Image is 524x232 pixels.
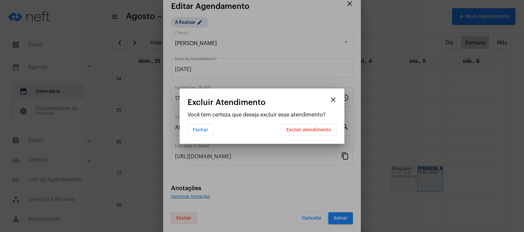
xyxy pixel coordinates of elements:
button: Excluir atendimento [281,124,336,136]
mat-icon: close [329,96,337,104]
span: Excluir atendimento [286,128,331,132]
span: Fechar [193,128,208,132]
button: Fechar [188,124,214,136]
span: Excluir Atendimento [188,98,266,107]
p: Você tem certeza que deseja excluir esse atendimento? [188,112,336,118]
